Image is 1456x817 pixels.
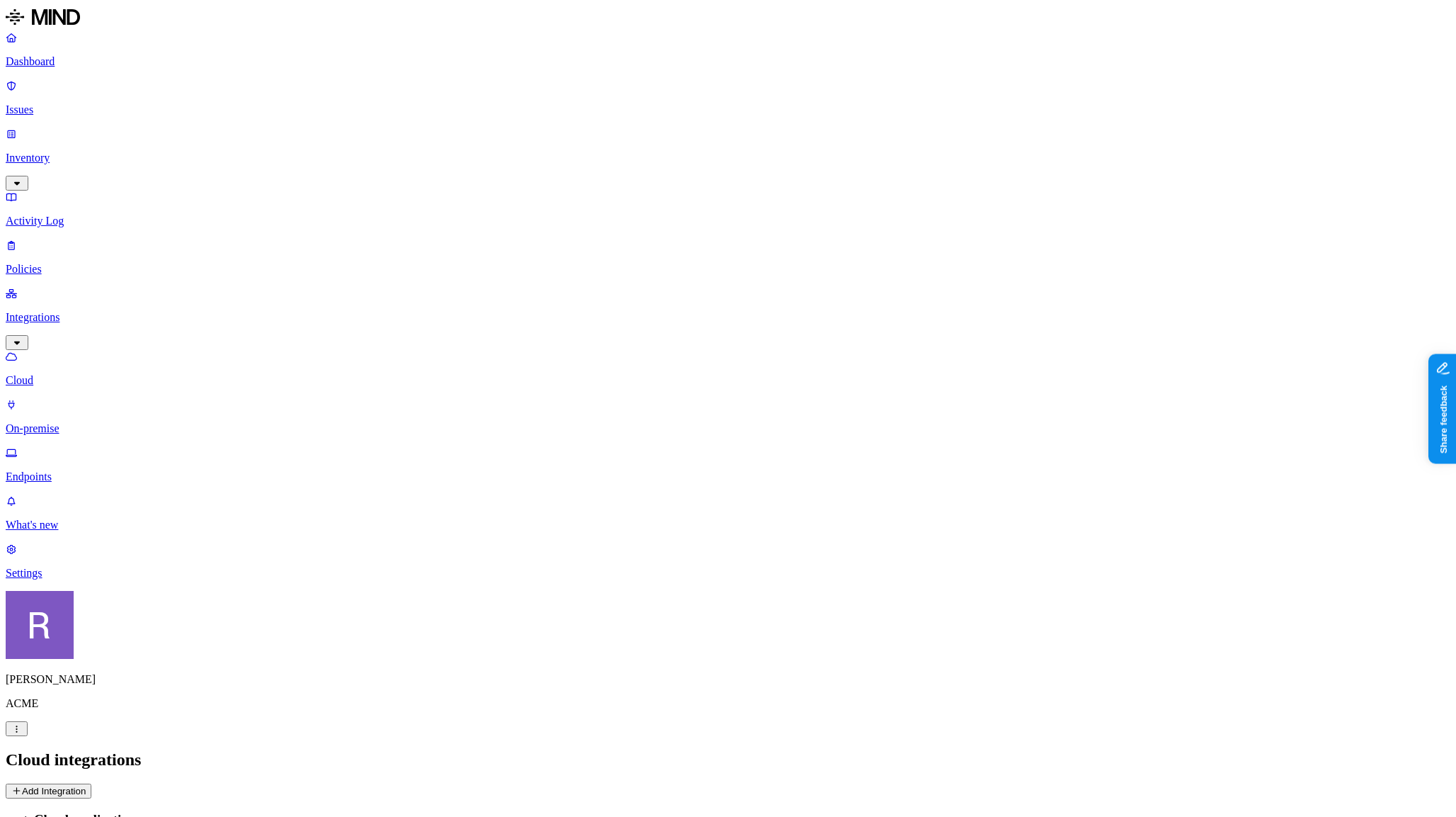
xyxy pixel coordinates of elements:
a: Inventory [6,128,1450,188]
img: Rich Thompson [6,591,74,659]
p: Policies [6,263,1450,276]
p: ACME [6,697,1450,710]
button: Add Integration [6,784,91,799]
a: Settings [6,543,1450,580]
img: MIND [6,6,80,28]
p: Settings [6,567,1450,580]
p: Issues [6,103,1450,116]
p: Integrations [6,311,1450,324]
a: Policies [6,239,1450,276]
a: Dashboard [6,31,1450,68]
p: Endpoints [6,471,1450,483]
a: MIND [6,6,1450,31]
a: What's new [6,495,1450,531]
a: Activity Log [6,191,1450,227]
p: Activity Log [6,215,1450,227]
a: Issues [6,79,1450,116]
p: What's new [6,519,1450,531]
a: Endpoints [6,446,1450,483]
a: Integrations [6,287,1450,348]
a: On-premise [6,398,1450,435]
a: Cloud [6,350,1450,387]
p: Cloud [6,374,1450,387]
h2: Cloud integrations [6,750,1450,770]
p: On-premise [6,422,1450,435]
p: Inventory [6,152,1450,164]
p: Dashboard [6,55,1450,68]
